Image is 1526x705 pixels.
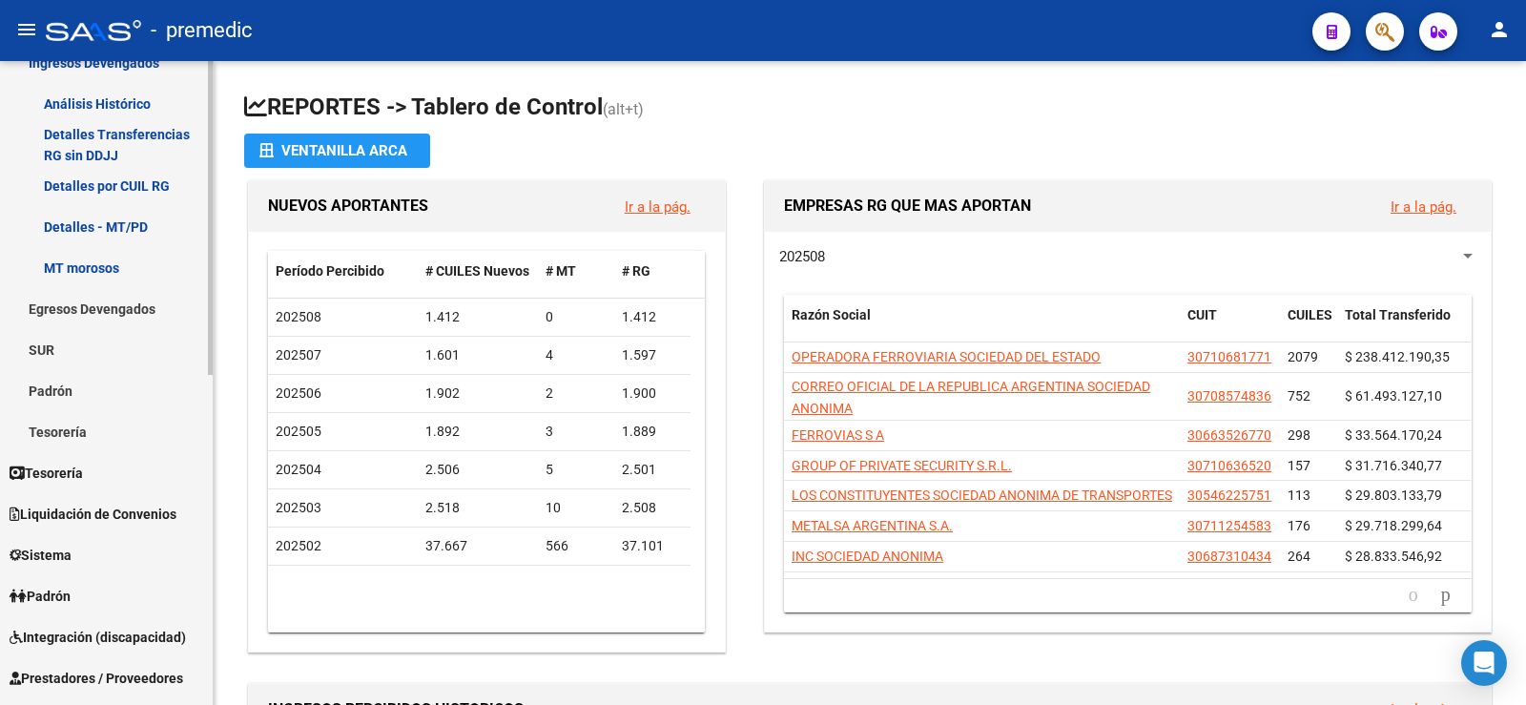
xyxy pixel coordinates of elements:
[1187,427,1271,443] span: 30663526770
[10,545,72,566] span: Sistema
[603,100,644,118] span: (alt+t)
[276,500,321,515] span: 202503
[259,134,415,168] div: Ventanilla ARCA
[1180,295,1280,358] datatable-header-cell: CUIT
[622,344,683,366] div: 1.597
[425,306,531,328] div: 1.412
[1187,549,1271,564] span: 30687310434
[1345,427,1442,443] span: $ 33.564.170,24
[1288,388,1310,404] span: 752
[276,385,321,401] span: 202506
[1187,518,1271,533] span: 30711254583
[546,421,607,443] div: 3
[622,459,683,481] div: 2.501
[792,518,953,533] span: METALSA ARGENTINA S.A.
[425,263,529,279] span: # CUILES Nuevos
[1187,458,1271,473] span: 30710636520
[779,248,825,265] span: 202508
[276,424,321,439] span: 202505
[792,307,871,322] span: Razón Social
[1187,388,1271,404] span: 30708574836
[425,497,531,519] div: 2.518
[10,668,183,689] span: Prestadores / Proveedores
[622,535,683,557] div: 37.101
[418,251,539,292] datatable-header-cell: # CUILES Nuevos
[1461,640,1507,686] div: Open Intercom Messenger
[276,347,321,363] span: 202507
[792,379,1150,416] span: CORREO OFICIAL DE LA REPUBLICA ARGENTINA SOCIEDAD ANONIMA
[792,487,1172,503] span: LOS CONSTITUYENTES SOCIEDAD ANONIMA DE TRANSPORTES
[1345,388,1442,404] span: $ 61.493.127,10
[10,627,186,648] span: Integración (discapacidad)
[1345,458,1442,473] span: $ 31.716.340,77
[244,134,430,168] button: Ventanilla ARCA
[1345,549,1442,564] span: $ 28.833.546,92
[546,459,607,481] div: 5
[622,421,683,443] div: 1.889
[1400,585,1427,606] a: go to previous page
[1288,427,1310,443] span: 298
[784,295,1180,358] datatable-header-cell: Razón Social
[10,504,176,525] span: Liquidación de Convenios
[1288,458,1310,473] span: 157
[1288,307,1332,322] span: CUILES
[546,535,607,557] div: 566
[425,535,531,557] div: 37.667
[244,92,1495,125] h1: REPORTES -> Tablero de Control
[546,344,607,366] div: 4
[792,549,943,564] span: INC SOCIEDAD ANONIMA
[1391,198,1456,216] a: Ir a la pág.
[1187,349,1271,364] span: 30710681771
[1488,18,1511,41] mat-icon: person
[538,251,614,292] datatable-header-cell: # MT
[614,251,691,292] datatable-header-cell: # RG
[151,10,253,52] span: - premedic
[784,197,1031,215] span: EMPRESAS RG QUE MAS APORTAN
[1345,487,1442,503] span: $ 29.803.133,79
[1337,295,1471,358] datatable-header-cell: Total Transferido
[546,263,576,279] span: # MT
[1433,585,1459,606] a: go to next page
[1345,518,1442,533] span: $ 29.718.299,64
[10,586,71,607] span: Padrón
[792,458,1012,473] span: GROUP OF PRIVATE SECURITY S.R.L.
[1345,349,1450,364] span: $ 238.412.190,35
[609,189,706,224] button: Ir a la pág.
[546,497,607,519] div: 10
[1288,549,1310,564] span: 264
[276,462,321,477] span: 202504
[622,383,683,404] div: 1.900
[425,459,531,481] div: 2.506
[268,251,418,292] datatable-header-cell: Período Percibido
[425,383,531,404] div: 1.902
[15,18,38,41] mat-icon: menu
[622,306,683,328] div: 1.412
[425,421,531,443] div: 1.892
[1288,349,1318,364] span: 2079
[792,427,884,443] span: FERROVIAS S A
[1187,487,1271,503] span: 30546225751
[1288,518,1310,533] span: 176
[276,309,321,324] span: 202508
[792,349,1101,364] span: OPERADORA FERROVIARIA SOCIEDAD DEL ESTADO
[1375,189,1472,224] button: Ir a la pág.
[622,263,650,279] span: # RG
[268,197,428,215] span: NUEVOS APORTANTES
[625,198,691,216] a: Ir a la pág.
[276,263,384,279] span: Período Percibido
[546,306,607,328] div: 0
[276,538,321,553] span: 202502
[622,497,683,519] div: 2.508
[1280,295,1337,358] datatable-header-cell: CUILES
[10,463,83,484] span: Tesorería
[546,383,607,404] div: 2
[1345,307,1451,322] span: Total Transferido
[425,344,531,366] div: 1.601
[1288,487,1310,503] span: 113
[1187,307,1217,322] span: CUIT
